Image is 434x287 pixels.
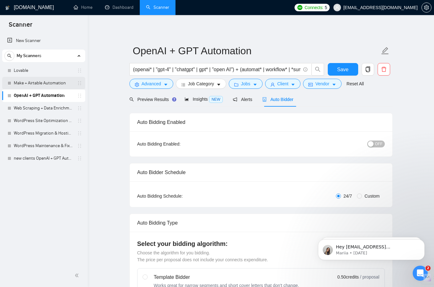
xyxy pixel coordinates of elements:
span: holder [77,143,82,148]
span: robot [262,97,267,102]
a: Web Scraping + Data Enrichment Automation [14,102,73,114]
span: Client [277,80,289,87]
a: searchScanner [146,5,169,10]
span: Scanner [4,20,37,33]
a: OpenAI + GPT Automation [14,89,73,102]
div: Auto Bidding Enabled [137,113,385,131]
a: Make + Airtable Automation [14,77,73,89]
span: Advanced [142,80,161,87]
span: copy [362,66,374,72]
button: copy [362,63,374,76]
a: new clients OpenAI + GPT Automation [14,152,73,165]
span: search [5,54,14,58]
div: Auto Bidding Schedule: [137,193,220,199]
button: delete [378,63,390,76]
span: idcard [308,82,313,87]
button: idcardVendorcaret-down [303,79,341,89]
img: upwork-logo.png [297,5,302,10]
span: setting [422,5,431,10]
a: homeHome [74,5,92,10]
h4: Select your bidding algorithm: [137,239,385,248]
button: folderJobscaret-down [229,79,263,89]
span: holder [77,106,82,111]
span: holder [77,156,82,161]
span: 0.50 credits [337,274,359,280]
span: edit [381,47,389,55]
span: holder [77,131,82,136]
button: userClientcaret-down [265,79,301,89]
span: user [335,5,339,10]
span: double-left [75,272,81,279]
a: WordPress Maintenance & Fixes [14,140,73,152]
button: barsJob Categorycaret-down [176,79,226,89]
iframe: Intercom notifications message [309,226,434,270]
span: setting [135,82,139,87]
span: Preview Results [129,97,175,102]
li: New Scanner [2,35,85,47]
a: WordPress Site Optimization & Hardening [14,114,73,127]
span: user [270,82,275,87]
button: search [311,63,324,76]
span: caret-down [164,82,168,87]
a: Lovable [14,64,73,77]
li: My Scanners [2,50,85,165]
span: My Scanners [17,50,41,62]
span: bars [181,82,186,87]
span: Save [337,66,348,73]
span: Auto Bidder [262,97,293,102]
div: Tooltip anchor [171,97,177,102]
span: caret-down [253,82,257,87]
div: Auto Bidding Enabled: [137,141,220,147]
button: search [4,51,14,61]
span: 2 [426,266,431,271]
span: folder [234,82,238,87]
span: Choose the algorithm for you bidding. The price per proposal does not include your connects expen... [137,250,268,262]
span: holder [77,118,82,123]
span: search [129,97,134,102]
div: Auto Bidder Schedule [137,163,385,181]
span: / proposal [360,274,379,280]
span: notification [233,97,237,102]
span: delete [378,66,390,72]
span: Alerts [233,97,252,102]
a: WordPress Migration & Hosting Setup [14,127,73,140]
span: Custom [362,193,382,199]
button: settingAdvancedcaret-down [129,79,173,89]
img: logo [5,3,10,13]
span: NEW [209,96,223,103]
span: caret-down [217,82,221,87]
span: holder [77,81,82,86]
span: holder [77,68,82,73]
a: New Scanner [7,35,80,47]
span: OFF [375,141,383,147]
a: setting [421,5,431,10]
input: Search Freelance Jobs... [133,66,301,73]
span: Job Category [188,80,214,87]
iframe: Intercom live chat [413,266,428,281]
span: caret-down [291,82,295,87]
input: Scanner name... [133,43,380,59]
a: dashboardDashboard [105,5,133,10]
span: area-chart [185,97,189,101]
span: Insights [185,97,223,102]
span: holder [77,93,82,98]
span: search [312,66,324,72]
button: setting [421,3,431,13]
div: Auto Bidding Type [137,214,385,232]
div: Template Bidder [154,274,299,281]
span: Connects: [305,4,323,11]
span: 5 [325,4,327,11]
span: Jobs [241,80,250,87]
span: 24/7 [341,193,354,199]
span: info-circle [303,67,307,72]
a: Reset All [347,80,364,87]
button: Save [328,63,358,76]
span: Vendor [315,80,329,87]
span: caret-down [332,82,336,87]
